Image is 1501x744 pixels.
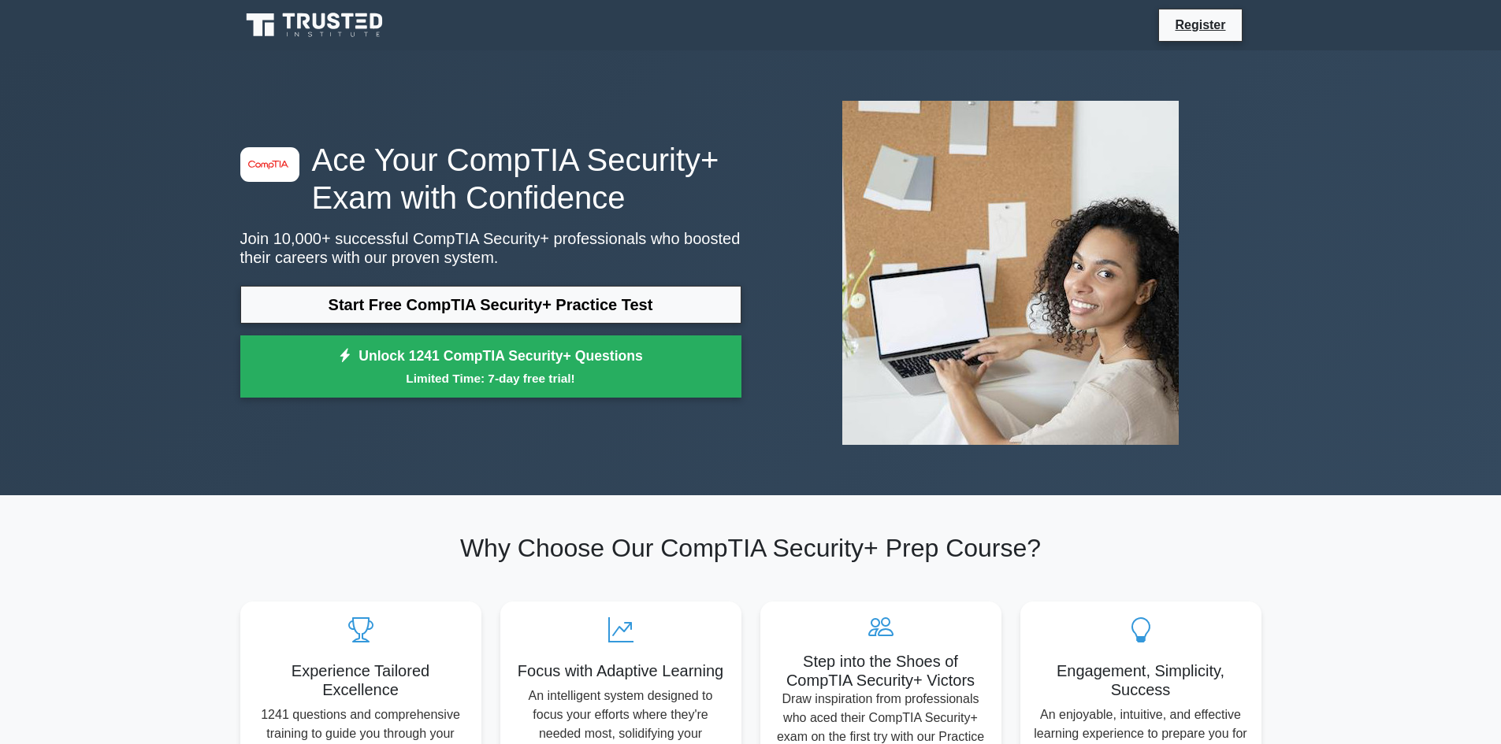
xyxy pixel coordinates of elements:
[1033,661,1249,699] h5: Engagement, Simplicity, Success
[260,369,722,387] small: Limited Time: 7-day free trial!
[1165,15,1235,35] a: Register
[773,652,989,690] h5: Step into the Shoes of CompTIA Security+ Victors
[240,533,1261,563] h2: Why Choose Our CompTIA Security+ Prep Course?
[240,229,741,267] p: Join 10,000+ successful CompTIA Security+ professionals who boosted their careers with our proven...
[253,661,469,699] h5: Experience Tailored Excellence
[513,661,729,680] h5: Focus with Adaptive Learning
[240,141,741,217] h1: Ace Your CompTIA Security+ Exam with Confidence
[240,286,741,324] a: Start Free CompTIA Security+ Practice Test
[240,335,741,398] a: Unlock 1241 CompTIA Security+ QuestionsLimited Time: 7-day free trial!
